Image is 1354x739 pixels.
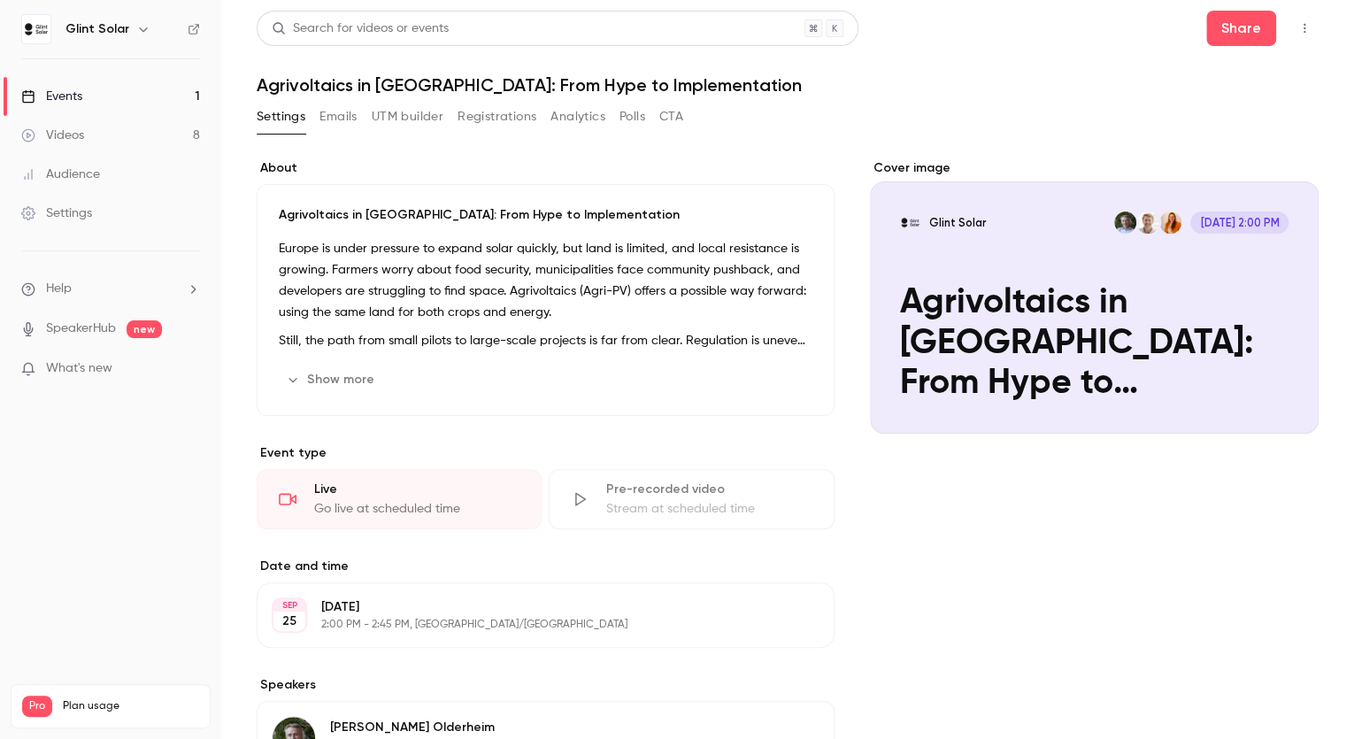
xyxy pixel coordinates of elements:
[321,618,741,632] p: 2:00 PM - 2:45 PM, [GEOGRAPHIC_DATA]/[GEOGRAPHIC_DATA]
[21,166,100,183] div: Audience
[279,330,812,351] p: Still, the path from small pilots to large-scale projects is far from clear. Regulation is uneven...
[279,366,385,394] button: Show more
[606,481,812,498] div: Pre-recorded video
[314,500,519,518] div: Go live at scheduled time
[46,319,116,338] a: SpeakerHub
[21,127,84,144] div: Videos
[257,159,835,177] label: About
[458,103,536,131] button: Registrations
[619,103,645,131] button: Polls
[257,444,835,462] p: Event type
[279,238,812,323] p: Europe is under pressure to expand solar quickly, but land is limited, and local resistance is gr...
[372,103,443,131] button: UTM builder
[659,103,683,131] button: CTA
[257,469,542,529] div: LiveGo live at scheduled time
[549,469,834,529] div: Pre-recorded videoStream at scheduled time
[279,206,812,224] p: Agrivoltaics in [GEOGRAPHIC_DATA]: From Hype to Implementation
[257,74,1319,96] h1: Agrivoltaics in [GEOGRAPHIC_DATA]: From Hype to Implementation
[870,159,1319,177] label: Cover image
[257,676,835,694] label: Speakers
[606,500,812,518] div: Stream at scheduled time
[21,204,92,222] div: Settings
[321,598,741,616] p: [DATE]
[257,558,835,575] label: Date and time
[550,103,605,131] button: Analytics
[319,103,357,131] button: Emails
[257,103,305,131] button: Settings
[22,696,52,717] span: Pro
[63,699,199,713] span: Plan usage
[21,280,200,298] li: help-dropdown-opener
[282,612,296,630] p: 25
[46,280,72,298] span: Help
[273,599,305,612] div: SEP
[272,19,449,38] div: Search for videos or events
[330,719,503,736] p: [PERSON_NAME] Olderheim
[127,320,162,338] span: new
[179,361,200,377] iframe: Noticeable Trigger
[870,159,1319,434] section: Cover image
[22,15,50,43] img: Glint Solar
[46,359,112,378] span: What's new
[314,481,519,498] div: Live
[21,88,82,105] div: Events
[1206,11,1276,46] button: Share
[65,20,129,38] h6: Glint Solar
